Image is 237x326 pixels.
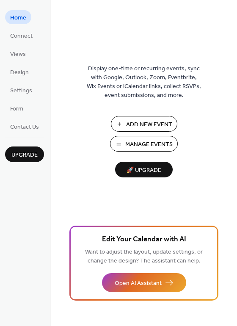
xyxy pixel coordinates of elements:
[5,119,44,133] a: Contact Us
[85,246,203,267] span: Want to adjust the layout, update settings, or change the design? The assistant can help.
[10,86,32,95] span: Settings
[5,146,44,162] button: Upgrade
[10,14,26,22] span: Home
[5,28,38,42] a: Connect
[115,162,173,177] button: 🚀 Upgrade
[10,68,29,77] span: Design
[5,83,37,97] a: Settings
[110,136,178,152] button: Manage Events
[10,123,39,132] span: Contact Us
[11,151,38,160] span: Upgrade
[102,234,186,246] span: Edit Your Calendar with AI
[120,165,168,176] span: 🚀 Upgrade
[102,273,186,292] button: Open AI Assistant
[5,10,31,24] a: Home
[10,50,26,59] span: Views
[10,32,33,41] span: Connect
[111,116,177,132] button: Add New Event
[115,279,162,288] span: Open AI Assistant
[126,120,172,129] span: Add New Event
[10,105,23,113] span: Form
[5,101,28,115] a: Form
[125,140,173,149] span: Manage Events
[5,47,31,61] a: Views
[5,65,34,79] a: Design
[87,64,201,100] span: Display one-time or recurring events, sync with Google, Outlook, Zoom, Eventbrite, Wix Events or ...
